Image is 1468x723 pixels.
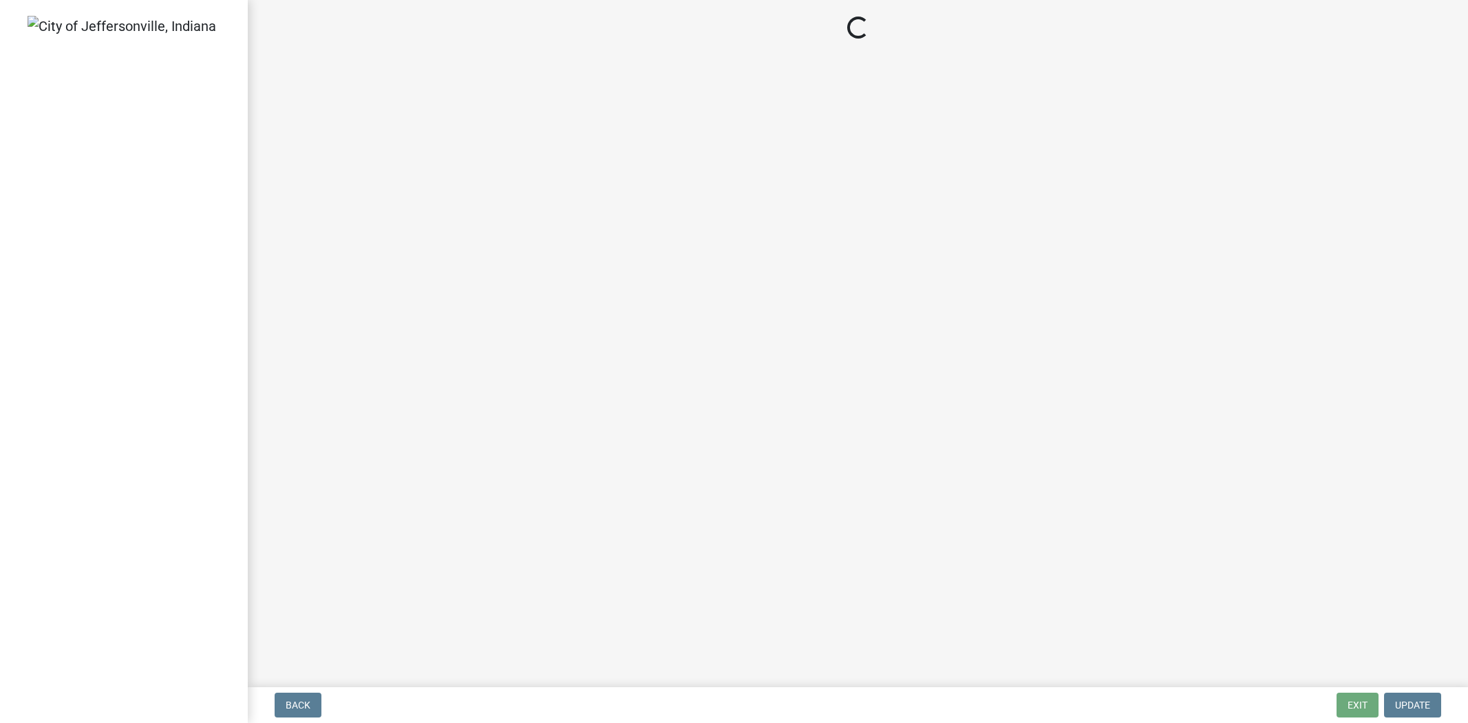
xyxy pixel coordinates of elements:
[286,700,310,711] span: Back
[28,16,216,36] img: City of Jeffersonville, Indiana
[275,693,321,717] button: Back
[1384,693,1441,717] button: Update
[1395,700,1430,711] span: Update
[1337,693,1379,717] button: Exit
